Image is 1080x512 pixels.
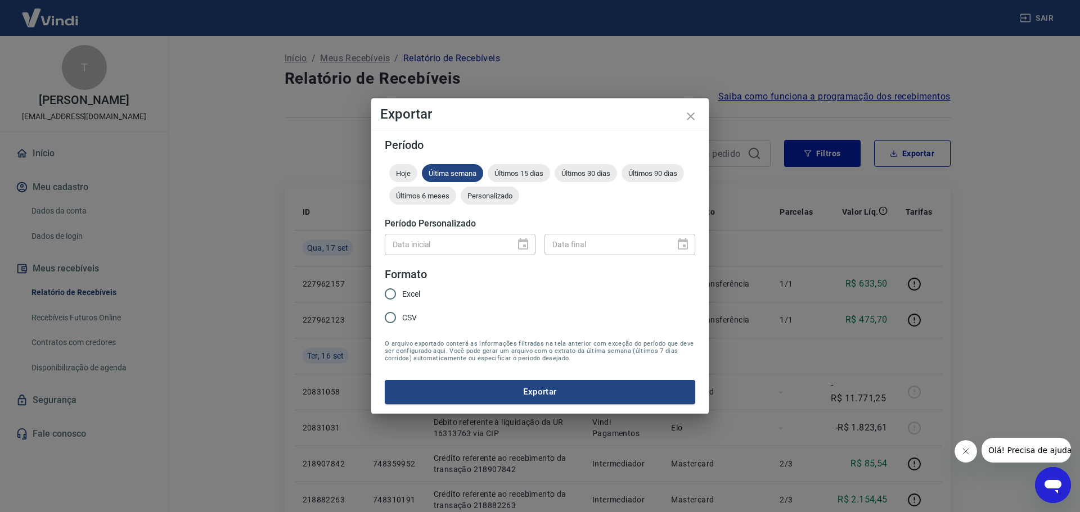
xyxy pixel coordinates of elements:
button: close [677,103,704,130]
input: DD/MM/YYYY [544,234,667,255]
iframe: Mensagem da empresa [982,438,1071,463]
legend: Formato [385,266,427,283]
span: CSV [402,312,417,324]
span: Excel [402,288,420,300]
div: Personalizado [461,187,519,205]
span: Últimos 90 dias [622,169,684,178]
h5: Período Personalizado [385,218,695,229]
span: Hoje [389,169,417,178]
span: Olá! Precisa de ajuda? [7,8,94,17]
span: O arquivo exportado conterá as informações filtradas na tela anterior com exceção do período que ... [385,340,695,362]
span: Últimos 6 meses [389,192,456,200]
h5: Período [385,139,695,151]
span: Últimos 15 dias [488,169,550,178]
span: Personalizado [461,192,519,200]
div: Hoje [389,164,417,182]
iframe: Fechar mensagem [955,440,977,463]
div: Última semana [422,164,483,182]
div: Últimos 15 dias [488,164,550,182]
h4: Exportar [380,107,700,121]
div: Últimos 6 meses [389,187,456,205]
div: Últimos 30 dias [555,164,617,182]
button: Exportar [385,380,695,404]
span: Últimos 30 dias [555,169,617,178]
input: DD/MM/YYYY [385,234,507,255]
span: Última semana [422,169,483,178]
iframe: Botão para abrir a janela de mensagens [1035,467,1071,503]
div: Últimos 90 dias [622,164,684,182]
